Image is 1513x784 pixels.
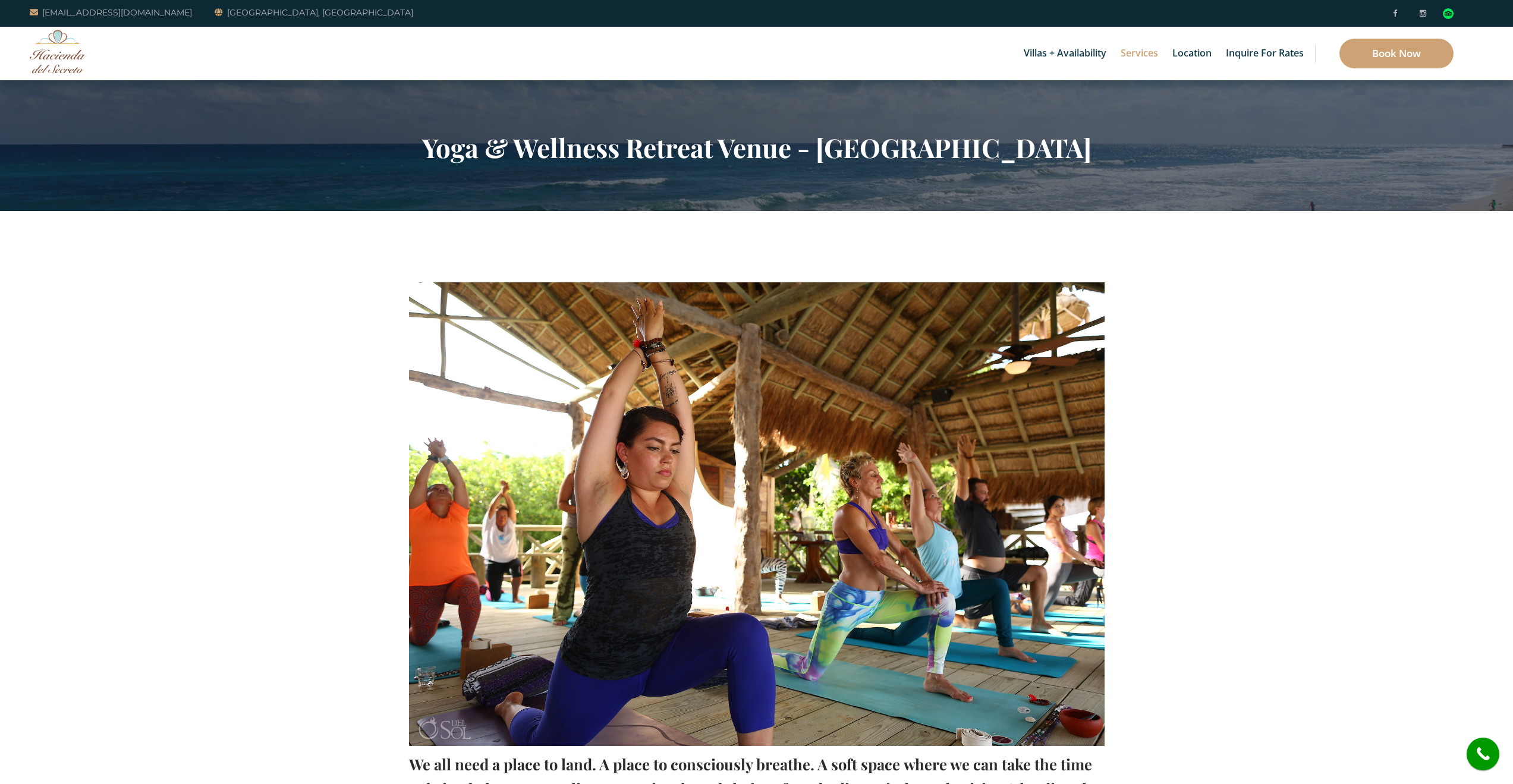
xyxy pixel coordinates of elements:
a: [GEOGRAPHIC_DATA], [GEOGRAPHIC_DATA] [215,5,413,20]
a: Inquire for Rates [1220,27,1310,80]
h2: Yoga & Wellness Retreat Venue - [GEOGRAPHIC_DATA] [409,132,1105,163]
i: call [1470,741,1496,767]
a: [EMAIL_ADDRESS][DOMAIN_NAME] [30,5,192,20]
img: Tripadvisor_logomark.svg [1443,8,1454,19]
a: Villas + Availability [1018,27,1112,80]
a: call [1467,738,1499,770]
a: Services [1115,27,1164,80]
img: Awesome Logo [30,30,86,73]
a: Book Now [1339,39,1454,68]
a: Location [1166,27,1218,80]
div: Read traveler reviews on Tripadvisor [1443,8,1454,19]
